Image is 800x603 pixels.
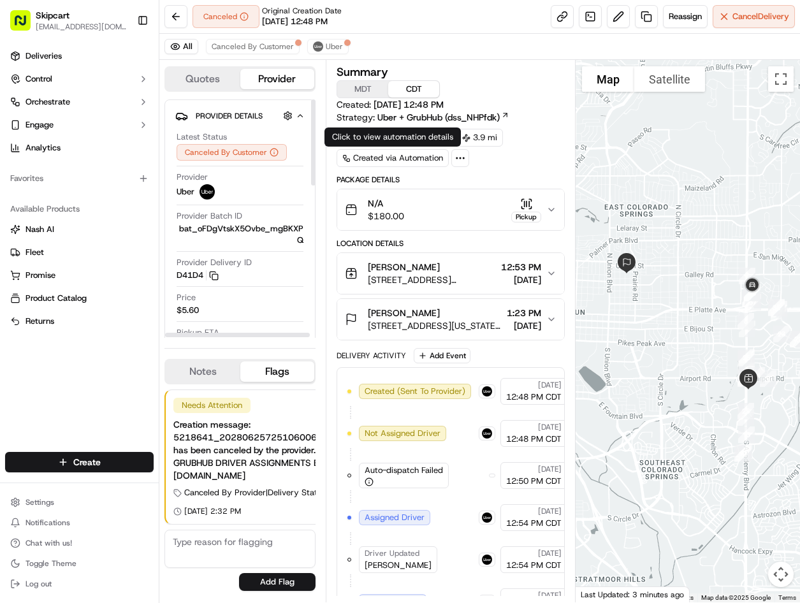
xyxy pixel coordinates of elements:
[337,66,388,78] h3: Summary
[538,422,562,432] span: [DATE]
[25,185,98,198] span: Knowledge Base
[507,319,541,332] span: [DATE]
[337,299,564,340] button: [PERSON_NAME][STREET_ADDRESS][US_STATE][US_STATE]1:23 PM[DATE]
[501,261,541,273] span: 12:53 PM
[326,41,343,52] span: Uber
[177,305,199,316] span: $5.60
[164,39,198,54] button: All
[701,594,771,601] span: Map data ©2025 Google
[177,292,196,303] span: Price
[193,5,259,28] button: Canceled
[25,142,61,154] span: Analytics
[506,518,562,529] span: 12:54 PM CDT
[337,175,565,185] div: Package Details
[25,73,52,85] span: Control
[25,497,54,507] span: Settings
[538,506,562,516] span: [DATE]
[634,66,705,92] button: Show satellite imagery
[5,311,154,331] button: Returns
[120,185,205,198] span: API Documentation
[36,9,69,22] span: Skipcart
[778,594,796,601] a: Terms (opens in new tab)
[768,562,794,587] button: Map camera controls
[25,293,87,304] span: Product Catalog
[337,81,388,98] button: MDT
[25,247,44,258] span: Fleet
[73,456,101,469] span: Create
[755,365,782,392] div: 9
[663,5,708,28] button: Reassign
[739,289,766,316] div: 37
[177,186,194,198] span: Uber
[734,316,760,342] div: 2
[13,186,23,196] div: 📗
[33,82,229,96] input: Got a question? Start typing here...
[173,418,456,482] div: Creation message: 5218641_202806257251060068_job_8roPhL5ZJwRnxgHpysXi5A has been canceled by the ...
[506,476,562,487] span: 12:50 PM CDT
[538,548,562,558] span: [DATE]
[739,280,766,307] div: 40
[13,122,36,145] img: 1736555255976-a54dd68f-1ca7-489b-9aae-adbdc363a1c4
[365,548,419,558] span: Driver Updated
[538,464,562,474] span: [DATE]
[196,111,263,121] span: Provider Details
[763,294,790,321] div: 35
[25,270,55,281] span: Promise
[177,223,303,246] span: bat_oFDgVtskX5Ovbe_mgBKXPQ
[374,99,444,110] span: [DATE] 12:48 PM
[763,294,790,321] div: 36
[43,134,161,145] div: We're available if you need us!
[482,386,492,396] img: uber-new-logo.jpeg
[10,270,149,281] a: Promise
[5,288,154,309] button: Product Catalog
[307,39,349,54] button: Uber
[184,506,241,516] span: [DATE] 2:32 PM
[737,286,764,312] div: 27
[5,168,154,189] div: Favorites
[506,391,562,403] span: 12:48 PM CDT
[365,465,443,476] span: Auto-dispatch Failed
[324,127,461,147] div: Click to view automation details
[733,421,760,448] div: 13
[5,69,154,89] button: Control
[507,307,541,319] span: 1:23 PM
[184,487,365,498] span: Canceled By Provider | Delivery Status Transition
[365,512,425,523] span: Assigned Driver
[177,257,252,268] span: Provider Delivery ID
[732,308,759,335] div: 8
[729,440,756,467] div: 12
[25,119,54,131] span: Engage
[766,296,792,323] div: 34
[166,361,240,382] button: Notes
[25,538,72,548] span: Chat with us!
[25,579,52,589] span: Log out
[337,238,565,249] div: Location Details
[511,198,541,222] button: Pickup
[5,242,154,263] button: Fleet
[337,189,564,230] button: N/A$180.00Pickup
[368,210,404,222] span: $180.00
[127,216,154,226] span: Pylon
[511,212,541,222] div: Pickup
[538,590,562,600] span: [DATE]
[5,92,154,112] button: Orchestrate
[5,5,132,36] button: Skipcart[EMAIL_ADDRESS][DOMAIN_NAME]
[5,219,154,240] button: Nash AI
[713,5,795,28] button: CancelDelivery
[103,180,210,203] a: 💻API Documentation
[365,560,432,571] span: [PERSON_NAME]
[212,41,294,52] span: Canceled By Customer
[579,586,621,602] img: Google
[175,105,305,126] button: Provider Details
[337,253,564,294] button: [PERSON_NAME][STREET_ADDRESS][US_STATE]12:53 PM[DATE]
[576,586,690,602] div: Last Updated: 3 minutes ago
[262,6,342,16] span: Original Creation Date
[177,144,287,161] button: Canceled By Customer
[36,22,127,32] button: [EMAIL_ADDRESS][DOMAIN_NAME]
[766,300,792,326] div: 1
[43,122,209,134] div: Start new chat
[388,81,439,98] button: CDT
[5,138,154,158] a: Analytics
